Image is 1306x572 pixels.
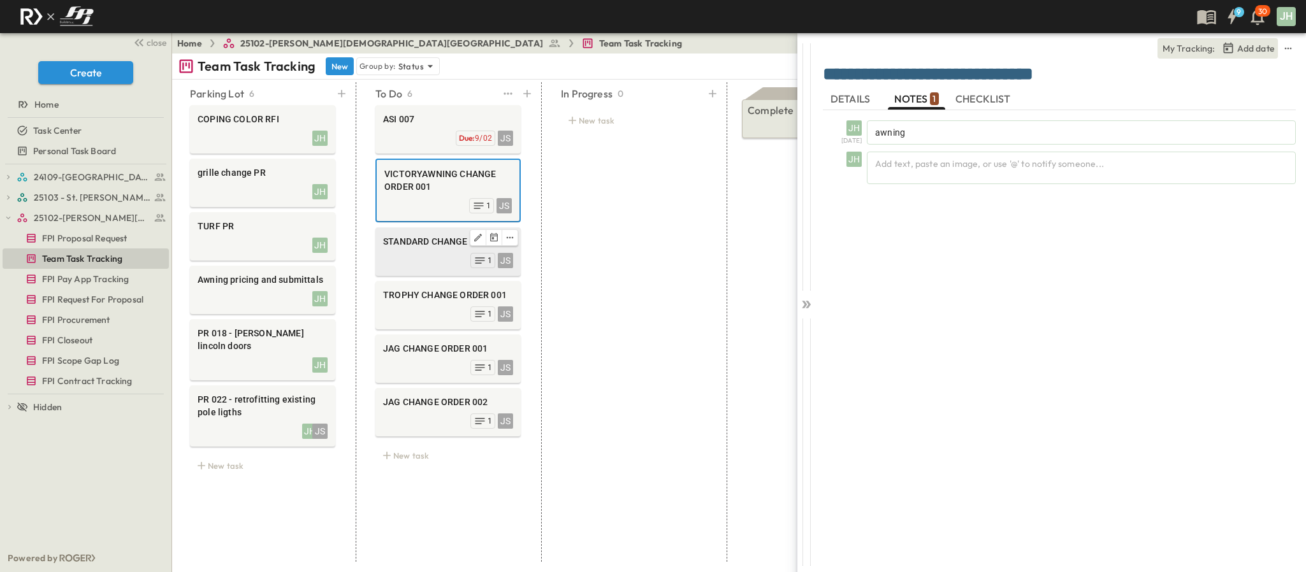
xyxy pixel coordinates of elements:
[500,85,516,103] button: test
[34,211,150,224] span: 25102-Christ The Redeemer Anglican Church
[3,269,169,289] div: test
[618,87,623,100] p: 0
[383,235,513,248] span: STANDARD CHANGE ORDER
[42,293,143,306] span: FPI Request For Proposal
[831,94,873,105] span: DETAILS
[875,127,905,138] span: awning
[841,136,862,147] span: [DATE]
[15,3,98,30] img: c8d7d1ed905e502e8f77bf7063faec64e13b34fdb1f2bdd94b0e311fc34f8000.png
[177,37,690,50] nav: breadcrumbs
[34,171,150,183] span: 24109-St. Teresa of Calcutta Parish Hall
[498,131,513,146] div: JS
[198,273,328,286] span: Awning pricing and submittals
[3,330,169,350] div: test
[147,36,166,49] span: close
[190,86,244,101] p: Parking Lot
[33,124,82,137] span: Task Center
[198,166,328,179] span: grille change PR
[498,253,513,268] div: JS
[846,152,862,167] div: JH
[470,230,486,245] button: Edit
[497,198,512,213] div: JS
[312,424,328,439] div: JS
[375,447,521,464] div: New task
[3,248,169,269] div: test
[42,334,92,347] span: FPI Closeout
[198,220,328,232] span: TURF PR
[177,37,202,50] a: Home
[894,94,938,105] span: NOTES
[486,201,491,211] span: 1
[3,289,169,310] div: test
[498,413,513,429] div: JS
[488,362,492,373] span: 1
[42,375,133,387] span: FPI Contract Tracking
[312,131,328,146] div: JH
[312,357,328,373] div: JH
[955,94,1013,105] span: CHECKLIST
[190,457,335,475] div: New task
[3,228,169,248] div: test
[38,61,133,84] button: Create
[488,309,492,319] span: 1
[599,37,682,50] span: Team Task Tracking
[867,152,1296,184] div: Add text, paste an image, or use '@' to notify someone...
[1258,6,1267,17] p: 30
[3,187,169,208] div: test
[502,230,518,245] button: edit
[240,37,543,50] span: 25102-[PERSON_NAME][DEMOGRAPHIC_DATA][GEOGRAPHIC_DATA]
[198,393,328,418] span: PR 022 - retrofitting existing pole ligths
[384,168,512,193] span: VICTORYAWNING CHANGE ORDER 001
[249,87,254,100] p: 6
[3,141,169,161] div: test
[383,396,513,408] span: JAG CHANGE ORDER 002
[1277,7,1296,26] div: JH
[1221,41,1275,56] button: Tracking Date Menu
[42,313,110,326] span: FPI Procurement
[383,342,513,355] span: JAG CHANGE ORDER 001
[498,360,513,375] div: JS
[3,310,169,330] div: test
[42,354,119,367] span: FPI Scope Gap Log
[33,145,116,157] span: Personal Task Board
[1237,42,1274,55] p: Add date
[42,273,129,285] span: FPI Pay App Tracking
[312,238,328,253] div: JH
[1237,7,1241,17] h6: 9
[302,424,317,439] div: JH
[312,184,328,199] div: JH
[3,350,169,371] div: test
[498,306,513,322] div: JS
[488,255,492,266] span: 1
[846,120,862,136] div: JH
[326,57,354,75] button: New
[198,57,316,75] p: Team Task Tracking
[34,191,150,204] span: 25103 - St. [PERSON_NAME] Phase 2
[383,113,513,125] span: ASI 007
[561,86,613,101] p: In Progress
[359,60,396,73] p: Group by:
[3,371,169,391] div: test
[398,60,424,73] p: Status
[3,167,169,187] div: test
[34,98,59,111] span: Home
[932,92,936,105] p: 1
[375,86,402,101] p: To Do
[3,208,169,228] div: test
[1281,41,1296,56] button: sidedrawer-menu
[312,291,328,306] div: JH
[42,232,127,245] span: FPI Proposal Request
[488,416,492,426] span: 1
[459,133,475,143] span: Due:
[407,87,412,100] p: 6
[42,252,122,265] span: Team Task Tracking
[486,230,502,245] button: Tracking Date Menu
[1163,42,1215,55] p: My Tracking:
[198,113,328,125] span: COPING COLOR RFI
[383,289,513,301] span: TROPHY CHANGE ORDER 001
[561,111,706,129] div: New task
[475,134,492,143] span: 9/02
[198,327,328,352] span: PR 018 - [PERSON_NAME] lincoln doors
[33,401,62,413] span: Hidden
